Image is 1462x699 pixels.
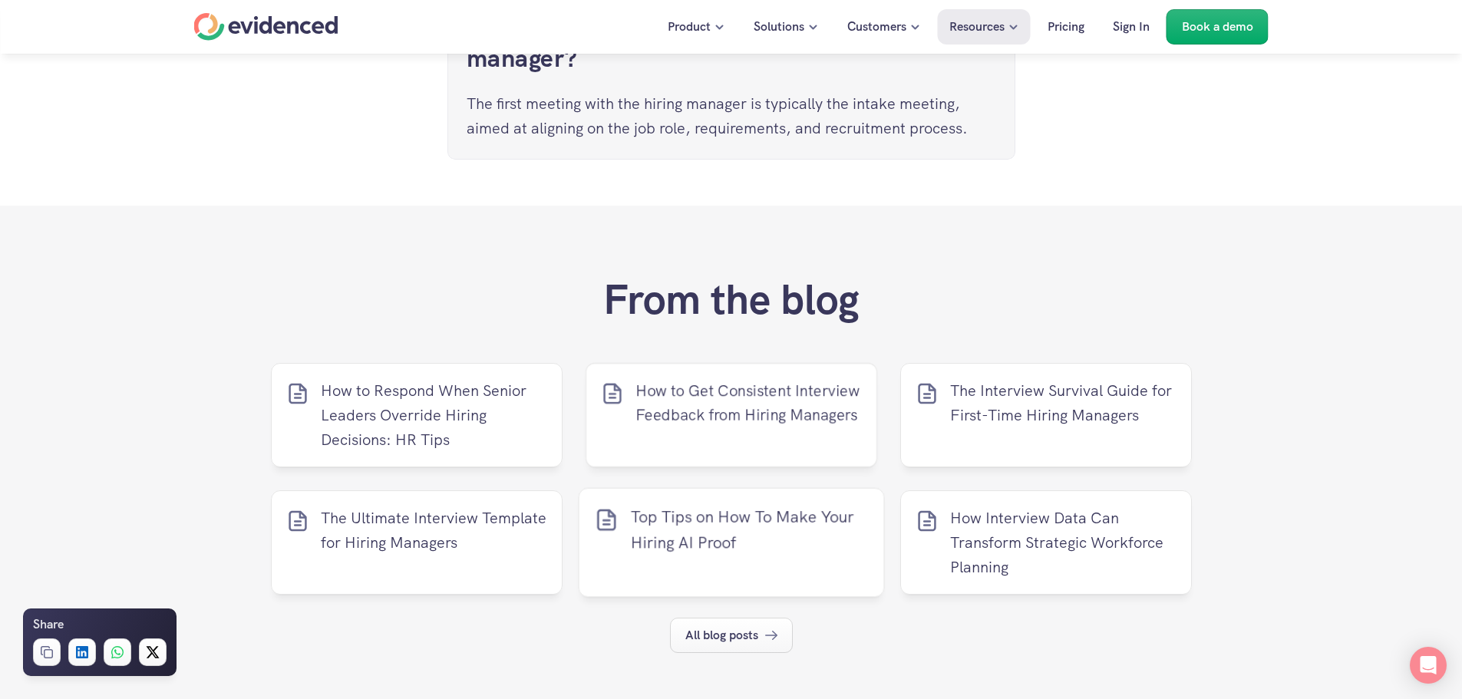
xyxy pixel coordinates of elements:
[321,378,547,452] p: How to Respond When Senior Leaders Override Hiring Decisions: HR Tips
[1036,9,1096,45] a: Pricing
[1101,9,1161,45] a: Sign In
[467,91,996,140] p: The first meeting with the hiring manager is typically the intake meeting, aimed at aligning on t...
[271,363,563,467] a: How to Respond When Senior Leaders Override Hiring Decisions: HR Tips
[668,17,711,37] p: Product
[670,618,793,653] a: All blog posts
[1410,647,1447,684] div: Open Intercom Messenger
[194,13,338,41] a: Home
[950,378,1177,427] p: The Interview Survival Guide for First-Time Hiring Managers
[1182,17,1253,37] p: Book a demo
[900,490,1192,595] a: How Interview Data Can Transform Strategic Workforce Planning
[271,490,563,595] a: The Ultimate Interview Template for Hiring Managers
[603,275,860,325] h2: From the blog
[630,504,868,556] p: Top Tips on How To Make Your Hiring AI Proof
[685,625,758,645] p: All blog posts
[754,17,804,37] p: Solutions
[33,615,64,635] h6: Share
[847,17,906,37] p: Customers
[1048,17,1084,37] p: Pricing
[321,506,547,555] p: The Ultimate Interview Template for Hiring Managers
[635,378,862,427] p: How to Get Consistent Interview Feedback from Hiring Managers
[950,506,1177,579] p: How Interview Data Can Transform Strategic Workforce Planning
[578,488,884,598] a: Top Tips on How To Make Your Hiring AI Proof
[900,363,1192,467] a: The Interview Survival Guide for First-Time Hiring Managers
[949,17,1005,37] p: Resources
[1167,9,1269,45] a: Book a demo
[586,363,877,467] a: How to Get Consistent Interview Feedback from Hiring Managers
[1113,17,1150,37] p: Sign In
